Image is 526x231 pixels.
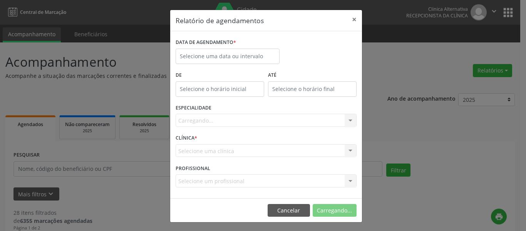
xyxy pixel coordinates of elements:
[176,49,280,64] input: Selecione uma data ou intervalo
[347,10,362,29] button: Close
[176,69,264,81] label: De
[176,102,211,114] label: ESPECIALIDADE
[176,15,264,25] h5: Relatório de agendamentos
[268,81,357,97] input: Selecione o horário final
[268,204,310,217] button: Cancelar
[176,132,197,144] label: CLÍNICA
[176,81,264,97] input: Selecione o horário inicial
[313,204,357,217] button: Carregando...
[176,162,210,174] label: PROFISSIONAL
[176,37,236,49] label: DATA DE AGENDAMENTO
[268,69,357,81] label: ATÉ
